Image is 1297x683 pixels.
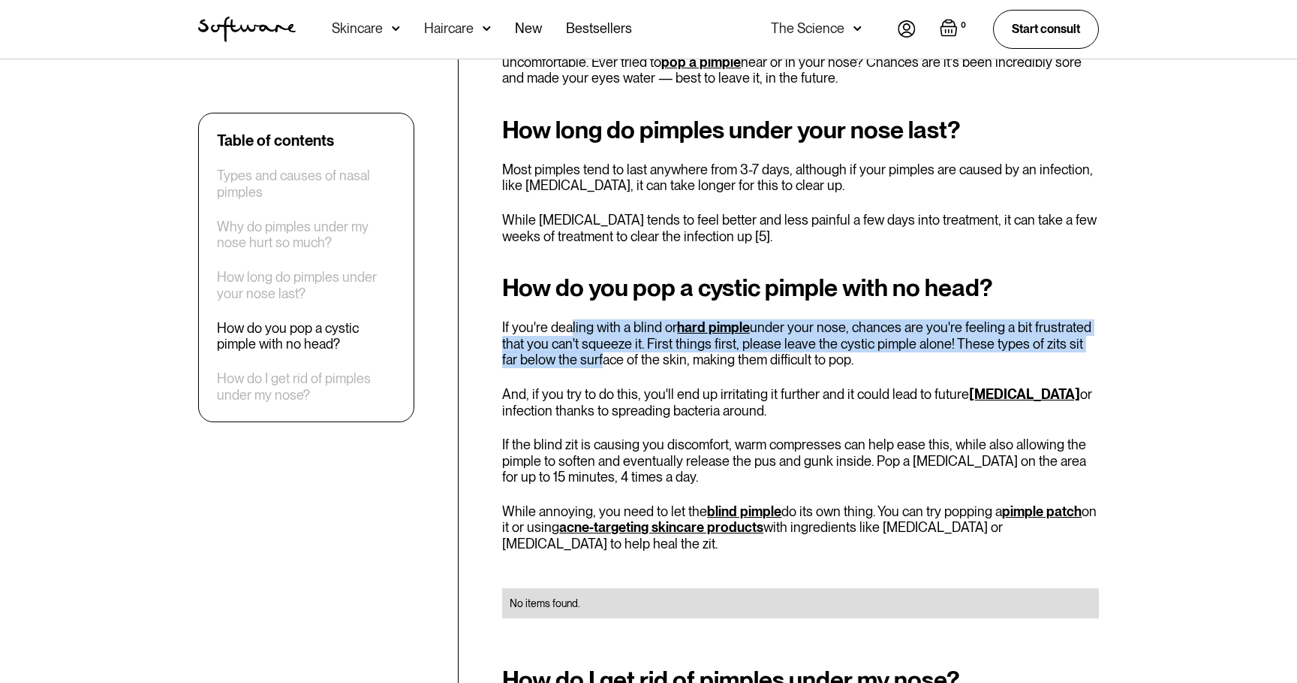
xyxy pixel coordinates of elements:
div: 0 [958,19,969,32]
img: arrow down [853,21,862,36]
div: No items found. [510,596,1091,611]
a: Start consult [993,10,1099,48]
a: acne-targeting skincare products [559,519,763,535]
a: Why do pimples under my nose hurt so much? [217,219,396,251]
a: Types and causes of nasal pimples [217,168,396,200]
p: And, if you try to do this, you'll end up irritating it further and it could lead to future or in... [502,386,1099,419]
p: We also can't forget that the nose itself is a sensitive area, which can make the experience even... [502,38,1099,86]
img: arrow down [392,21,400,36]
a: hard pimple [677,319,750,335]
p: While [MEDICAL_DATA] tends to feel better and less painful a few days into treatment, it can take... [502,212,1099,244]
a: How long do pimples under your nose last? [217,269,396,301]
img: Software Logo [198,17,296,42]
h2: How do you pop a cystic pimple with no head? [502,274,1099,301]
div: Haircare [424,21,474,36]
p: If the blind zit is causing you discomfort, warm compresses can help ease this, while also allowi... [502,437,1099,485]
a: How do you pop a cystic pimple with no head? [217,320,396,352]
a: blind pimple [707,503,781,519]
h2: How long do pimples under your nose last? [502,116,1099,144]
p: Most pimples tend to last anywhere from 3-7 days, although if your pimples are caused by an infec... [502,162,1099,194]
a: [MEDICAL_DATA] [969,386,1080,402]
div: Skincare [332,21,383,36]
a: How do I get rid of pimples under my nose? [217,370,396,403]
div: The Science [771,21,844,36]
a: pop a pimple [661,54,741,70]
p: While annoying, you need to let the do its own thing. You can try popping a on it or using with i... [502,503,1099,552]
p: If you're dealing with a blind or under your nose, chances are you're feeling a bit frustrated th... [502,319,1099,368]
a: Open empty cart [940,19,969,40]
img: arrow down [483,21,491,36]
a: home [198,17,296,42]
div: Table of contents [217,131,334,150]
a: pimple patch [1002,503,1082,519]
